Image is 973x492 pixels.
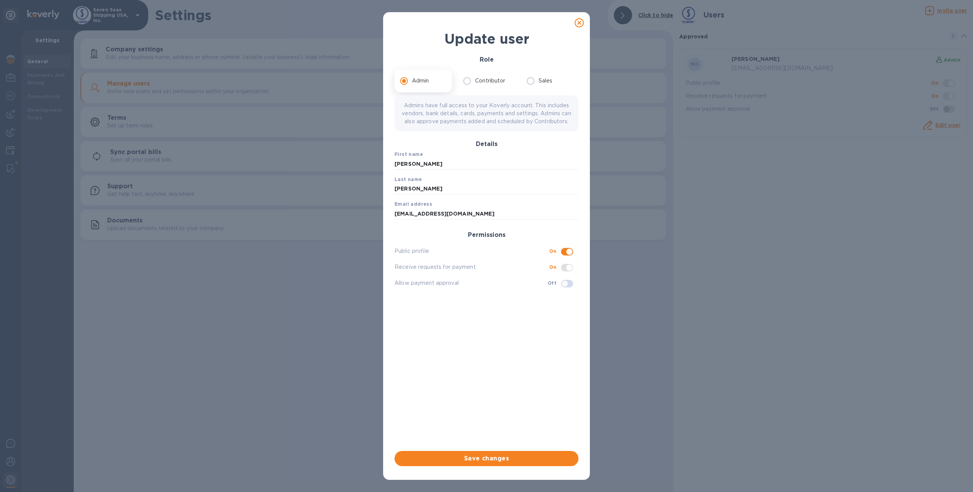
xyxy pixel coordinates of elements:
[395,263,549,271] p: Receive requests for payment
[539,77,553,85] p: Sales
[395,232,578,239] h3: Permissions
[395,201,432,207] b: Email address
[444,30,529,47] b: Update user
[395,70,578,92] div: role
[475,77,505,85] p: Contributor
[395,158,578,170] input: Enter first name
[549,264,556,270] b: On
[412,77,429,85] p: Admin
[395,151,423,157] b: First name
[395,247,549,255] p: Public profile
[395,279,548,287] p: Allow payment approval
[549,248,556,254] b: On
[548,280,556,286] b: Off
[395,183,578,195] input: Enter last name
[395,176,422,182] b: Last name
[401,102,572,125] p: Admins have full access to your Koverly account. This includes vendors, bank details, cards, paym...
[395,451,578,466] button: Save changes
[395,56,578,63] h3: Role
[395,208,578,219] input: Enter email address
[395,141,578,148] h3: Details
[401,454,572,463] span: Save changes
